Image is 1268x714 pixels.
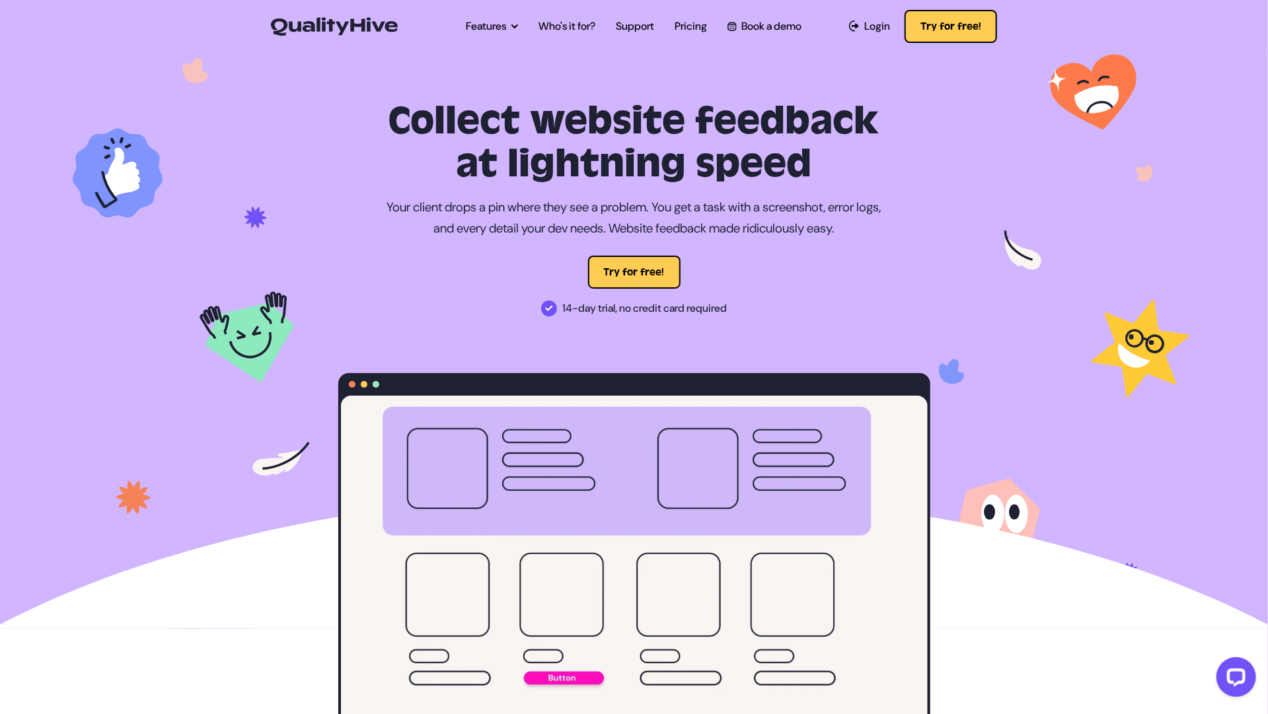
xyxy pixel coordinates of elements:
span: 14-day trial, no credit card required [562,298,727,319]
button: Try for free! [588,256,681,289]
img: QualityHive - Bug Tracking Tool [271,17,398,36]
img: Task Tracking Tool for Designers [73,50,1196,670]
img: 14-day trial, no credit card required [541,301,557,316]
a: Support [616,18,654,34]
a: Book a demo [727,18,802,34]
a: Pricing [675,18,707,34]
h1: Collect website feedback at lightning speed [338,100,930,186]
a: Who's it for? [539,18,595,34]
img: Book a QualityHive Demo [727,22,736,30]
a: Login [849,18,891,34]
iframe: LiveChat chat widget [1206,652,1261,707]
a: Features [466,18,518,34]
span: Login [864,18,890,34]
p: Your client drops a pin where they see a problem. You get a task with a screenshot, error logs, a... [387,197,882,240]
button: Try for free! [905,10,997,43]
